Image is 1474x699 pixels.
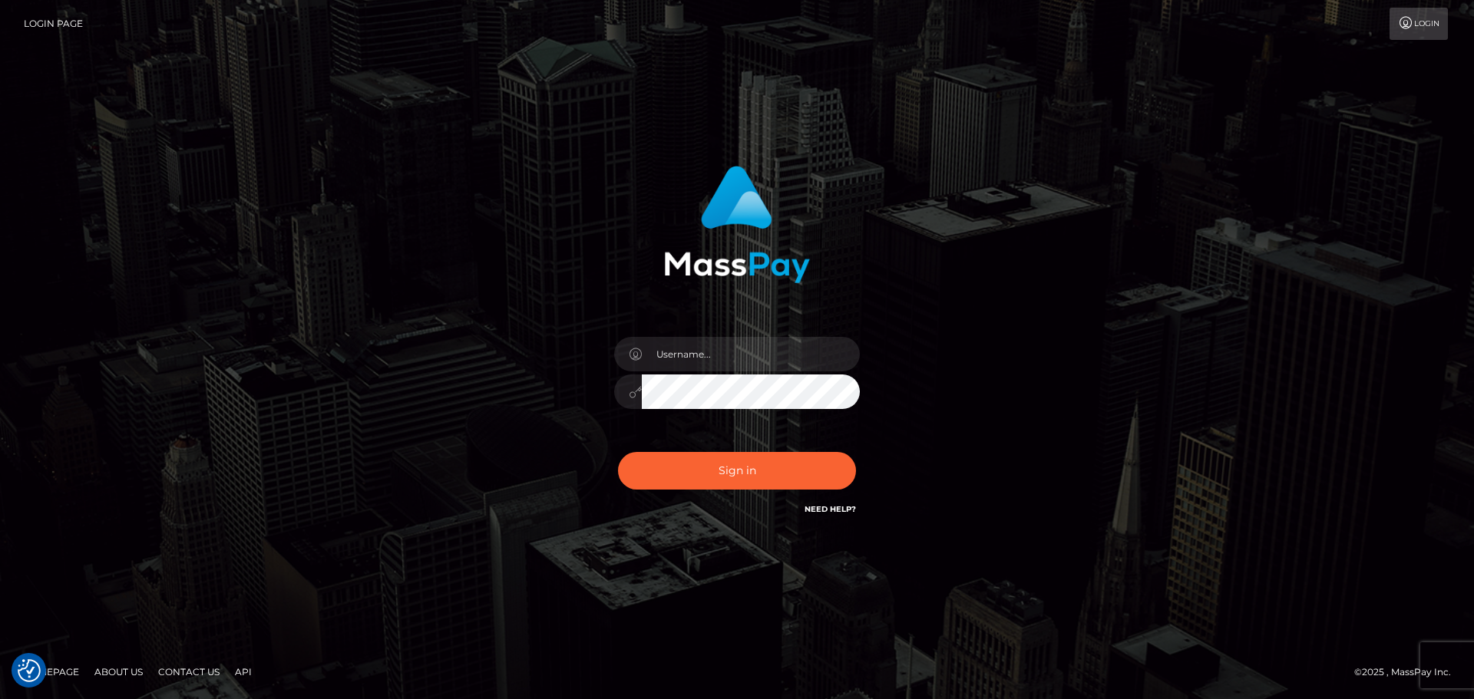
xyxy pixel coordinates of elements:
[18,659,41,682] button: Consent Preferences
[805,504,856,514] a: Need Help?
[618,452,856,490] button: Sign in
[24,8,83,40] a: Login Page
[17,660,85,684] a: Homepage
[1390,8,1448,40] a: Login
[152,660,226,684] a: Contact Us
[229,660,258,684] a: API
[642,337,860,371] input: Username...
[1354,664,1462,681] div: © 2025 , MassPay Inc.
[88,660,149,684] a: About Us
[18,659,41,682] img: Revisit consent button
[664,166,810,283] img: MassPay Login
